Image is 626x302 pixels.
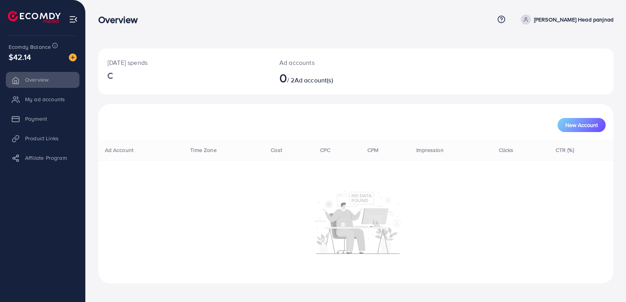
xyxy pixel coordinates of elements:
[295,76,333,84] span: Ad account(s)
[108,58,261,67] p: [DATE] spends
[9,43,51,51] span: Ecomdy Balance
[565,122,598,128] span: New Account
[98,14,144,25] h3: Overview
[69,54,77,61] img: image
[9,51,31,63] span: $42.14
[279,70,389,85] h2: / 2
[8,11,61,23] img: logo
[279,69,287,87] span: 0
[558,118,606,132] button: New Account
[534,15,613,24] p: [PERSON_NAME] Head panjnad
[279,58,389,67] p: Ad accounts
[518,14,613,25] a: [PERSON_NAME] Head panjnad
[69,15,78,24] img: menu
